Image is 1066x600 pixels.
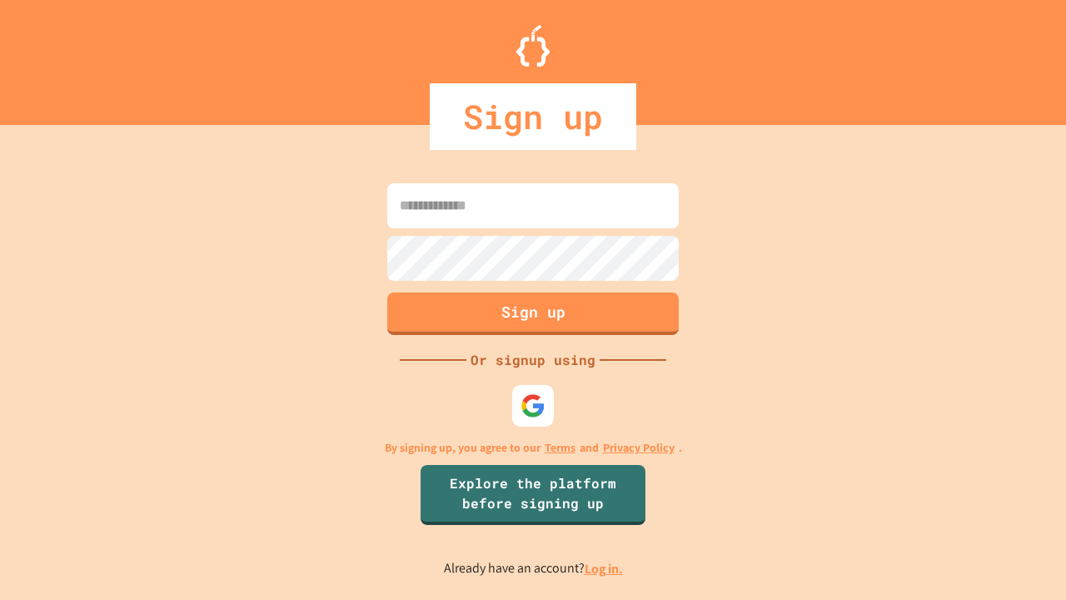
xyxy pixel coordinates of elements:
[516,25,550,67] img: Logo.svg
[603,439,675,457] a: Privacy Policy
[421,465,645,525] a: Explore the platform before signing up
[521,393,545,418] img: google-icon.svg
[466,350,600,370] div: Or signup using
[585,560,623,577] a: Log in.
[444,558,623,579] p: Already have an account?
[430,83,636,150] div: Sign up
[385,439,682,457] p: By signing up, you agree to our and .
[387,292,679,335] button: Sign up
[545,439,575,457] a: Terms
